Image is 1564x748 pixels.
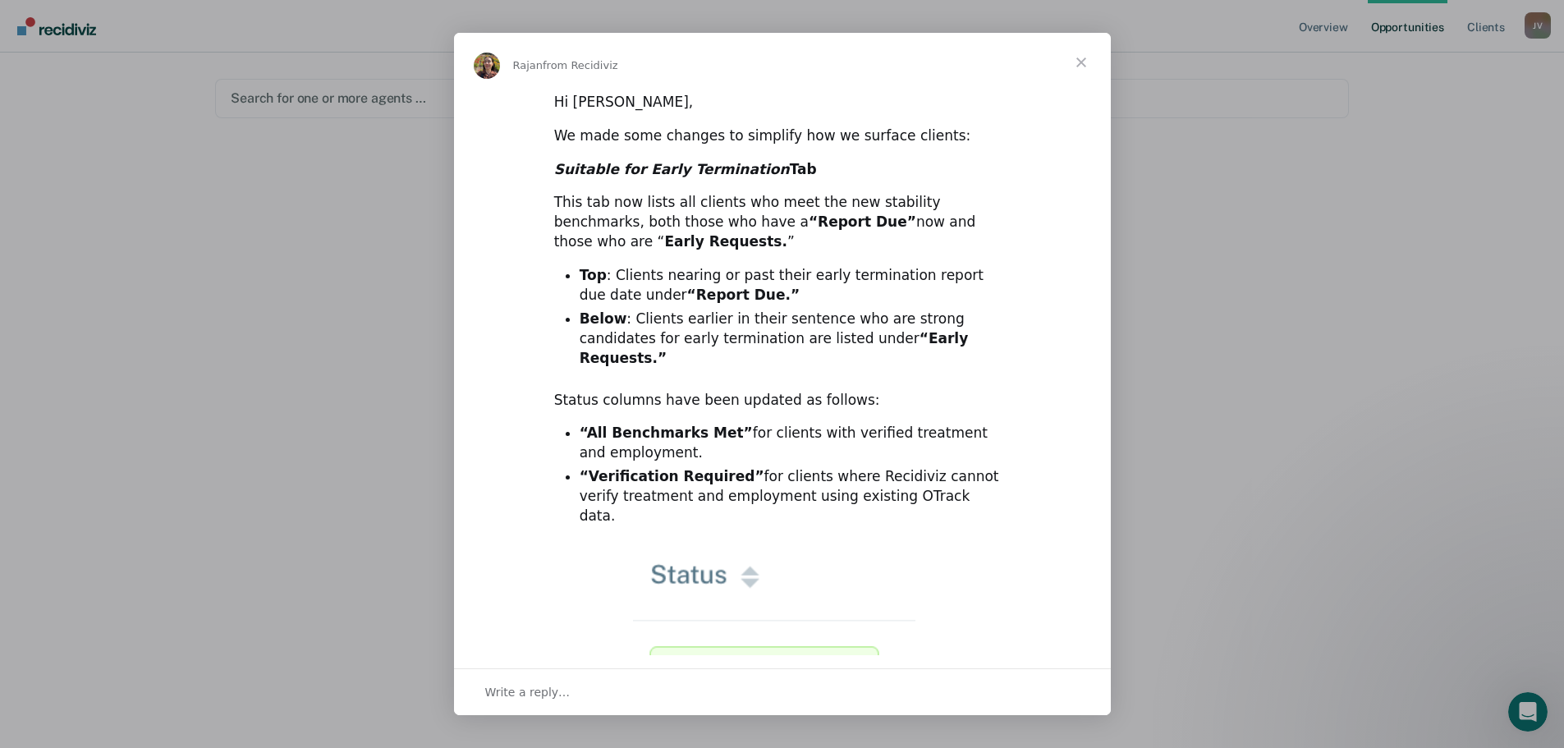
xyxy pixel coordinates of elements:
div: We made some changes to simplify how we surface clients: [554,126,1011,146]
b: Early Requests. [664,233,787,250]
span: Write a reply… [485,681,571,703]
div: Hi [PERSON_NAME], [554,93,1011,112]
b: “Verification Required” [580,468,764,484]
b: Top [580,267,607,283]
span: Rajan [513,59,544,71]
img: Profile image for Rajan [474,53,500,79]
b: Below [580,310,627,327]
b: “Report Due.” [687,287,800,303]
span: from Recidiviz [543,59,618,71]
li: : Clients earlier in their sentence who are strong candidates for early termination are listed under [580,310,1011,369]
b: “All Benchmarks Met” [580,424,753,441]
div: Status columns have been updated as follows: [554,391,1011,411]
b: “Report Due” [809,213,916,230]
li: : Clients nearing or past their early termination report due date under [580,266,1011,305]
i: Suitable for Early Termination [554,161,790,177]
div: This tab now lists all clients who meet the new stability benchmarks, both those who have a now a... [554,193,1011,251]
li: for clients where Recidiviz cannot verify treatment and employment using existing OTrack data. [580,467,1011,526]
div: Open conversation and reply [454,668,1111,715]
li: for clients with verified treatment and employment. [580,424,1011,463]
span: Close [1052,33,1111,92]
b: Tab [554,161,817,177]
b: “Early Requests.” [580,330,969,366]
